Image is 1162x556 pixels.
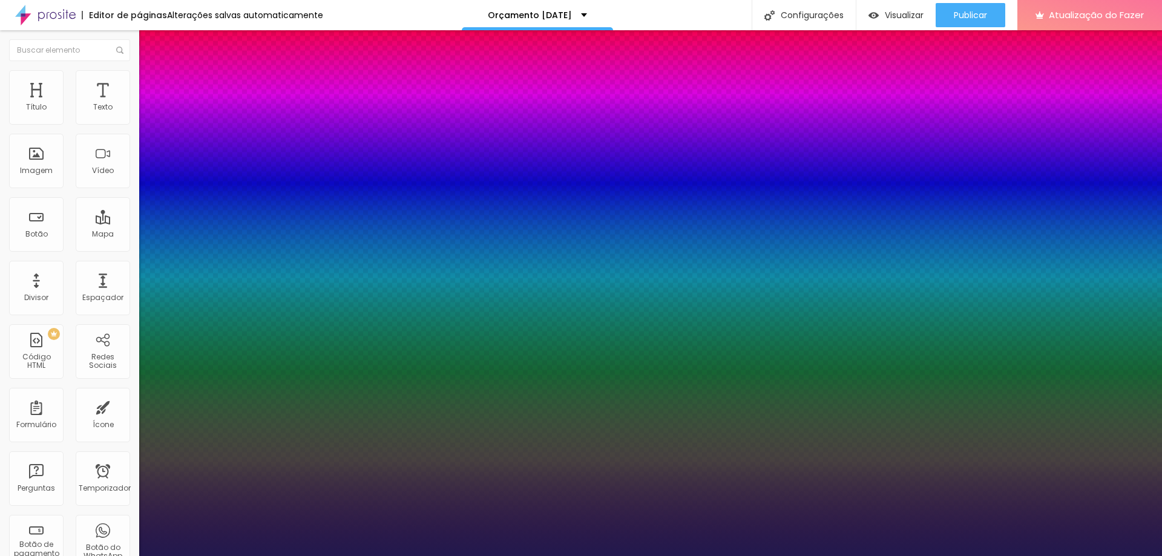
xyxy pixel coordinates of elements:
font: Imagem [20,165,53,175]
font: Perguntas [18,483,55,493]
font: Mapa [92,229,114,239]
font: Redes Sociais [89,352,117,370]
input: Buscar elemento [9,39,130,61]
font: Alterações salvas automaticamente [167,9,323,21]
font: Botão [25,229,48,239]
font: Texto [93,102,113,112]
button: Visualizar [856,3,936,27]
font: Visualizar [885,9,924,21]
font: Configurações [781,9,844,21]
font: Divisor [24,292,48,303]
img: Ícone [116,47,123,54]
font: Editor de páginas [89,9,167,21]
font: Vídeo [92,165,114,175]
font: Código HTML [22,352,51,370]
button: Publicar [936,3,1005,27]
font: Temporizador [79,483,131,493]
img: Ícone [764,10,775,21]
font: Espaçador [82,292,123,303]
font: Título [26,102,47,112]
font: Orçamento [DATE] [488,9,572,21]
font: Formulário [16,419,56,430]
font: Publicar [954,9,987,21]
font: Ícone [93,419,114,430]
img: view-1.svg [868,10,879,21]
font: Atualização do Fazer [1049,8,1144,21]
